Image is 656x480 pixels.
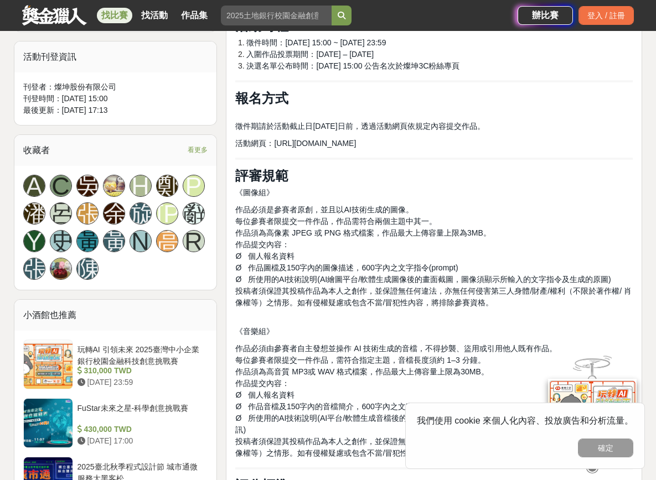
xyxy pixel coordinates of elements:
[130,230,152,252] a: N
[50,202,72,225] a: 呂
[235,390,295,399] span: Ø 個人報名資料
[235,327,274,336] span: 《音樂組》
[235,344,557,353] span: 作品必須由參賽者自主發想並操作 AI 技術生成的音檔，不得抄襲、盜用或引用他人既有作品。
[78,377,204,388] div: [DATE] 23:59
[97,8,132,23] a: 找比賽
[23,230,45,252] a: Y
[235,414,632,434] span: Ø 所使用的AI技術說明(AI平台/軟體生成音檔後的畫面截圖，畫面中需清楚顯示所輸入的文字提示詞與產出的音訊資訊)
[137,8,172,23] a: 找活動
[235,367,488,376] span: 作品須為高音質 MP3或 WAV 格式檔案，作品最大上傳容量上限為30MB。
[235,188,274,197] span: 《圖像組》
[76,258,99,280] a: 陳
[23,93,208,105] div: 刊登時間： [DATE] 15:00
[156,202,178,225] a: [PERSON_NAME]
[103,230,125,252] a: 黃
[76,202,99,225] a: 張
[235,205,413,214] span: 作品必須是參賽者原創，並且以AI技術生成的圖像。
[104,175,125,196] img: Avatar
[235,379,290,388] span: 作品提交內容：
[130,202,152,225] a: 旋
[183,230,205,252] a: R
[23,258,45,280] a: 張
[188,144,208,156] span: 看更多
[78,365,204,377] div: 310,000 TWD
[246,61,459,70] span: 決選名單公布時間：[DATE] 15:00 公告名次於燦坤3C粉絲專頁
[235,139,274,148] span: 活動網頁：
[23,81,208,93] div: 刊登者： 燦坤股份有限公司
[235,252,295,260] span: Ø 個人報名資料
[183,202,205,225] a: 辭
[235,168,288,183] strong: 評審規範
[518,6,573,25] a: 辦比賽
[130,175,152,197] a: H
[23,340,208,389] a: 玩轉AI 引領未來 2025臺灣中小企業銀行校園金融科技創意挑戰賽 310,000 TWD [DATE] 23:59
[548,379,637,452] img: d2146d9a-e6f6-4337-9592-8cefde37ba6b.png
[221,6,332,25] input: 2025土地銀行校園金融創意挑戰賽：從你出發 開啟智慧金融新頁
[78,435,204,447] div: [DATE] 17:00
[23,398,208,448] a: FuStar未來之星-科學創意挑戰賽 430,000 TWD [DATE] 17:00
[177,8,212,23] a: 作品集
[235,18,288,33] strong: 活動時程
[78,344,204,365] div: 玩轉AI 引領未來 2025臺灣中小企業銀行校園金融科技創意挑戰賽
[235,217,437,226] span: 每位參賽者限提交一件作品，作品需符合兩個主題中其一。
[578,6,634,25] div: 登入 / 註冊
[235,356,485,364] span: 每位參賽者限提交一件作品，需符合指定主題，音檔長度須約 1–3 分鐘。
[274,139,356,148] a: [URL][DOMAIN_NAME]
[50,258,72,280] a: Avatar
[417,416,633,425] span: 我們使用 cookie 來個人化內容、投放廣告和分析流量。
[246,38,386,47] span: 徵件時間：[DATE] 15:00 ~ [DATE] 23:59
[23,145,50,155] span: 收藏者
[103,175,125,197] a: Avatar
[78,403,204,424] div: FuStar未來之星-科學創意挑戰賽
[156,230,178,252] a: 高
[50,230,72,252] a: 史
[50,175,72,197] a: C
[156,175,178,197] a: 鄭
[235,228,490,237] span: 作品須為高像素 JPEG 或 PNG 格式檔案，作品最大上傳容量上限為3MB。
[50,258,71,279] img: Avatar
[246,50,374,59] span: 入圍作品投票期間：[DATE] – [DATE]
[235,286,632,307] span: 投稿者須保證其投稿作品為本人之創作，並保證無任何違法，亦無任何侵害第三人身體/財產/權利（不限於著作權/ 肖像權等）之情形。如有侵權疑慮或包含不當/冒犯性內容，將排除參賽資格。
[78,424,204,435] div: 430,000 TWD
[23,175,45,197] a: A
[14,41,217,72] div: 活動刊登資訊
[235,275,611,284] span: Ø 所使用的AI技術說明(AI繪圖平台/軟體生成圖像後的畫面截圖，圖像須顯示所輸入的文字指令及生成的原圖)
[76,230,99,252] a: 黃
[235,122,484,131] span: 徵件期請於活動截止日[DATE]日前，透過活動網頁依規定內容提交作品。
[103,202,125,225] a: 余
[578,439,633,457] button: 確定
[235,437,632,457] span: 投稿者須保證其投稿作品為本人之創作，並保證無任何違法，亦無任何侵害第三人身體/財產/權利（不限於著作權/ 肖像權等）之情形。如有侵權疑慮或包含不當/冒犯性內容，將排除參賽資格。
[76,175,99,197] a: 吳
[183,175,205,197] a: P
[235,263,458,272] span: Ø 作品圖檔及150字內的圖像描述，600字內之文字指令(prompt)
[23,105,208,116] div: 最後更新： [DATE] 17:13
[235,240,290,249] span: 作品提交內容：
[23,202,45,225] a: 潘
[235,402,458,411] span: Ø 作品音檔及150字內的音檔簡介，600字內之文字指令(prompt)
[14,300,217,331] div: 小酒館也推薦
